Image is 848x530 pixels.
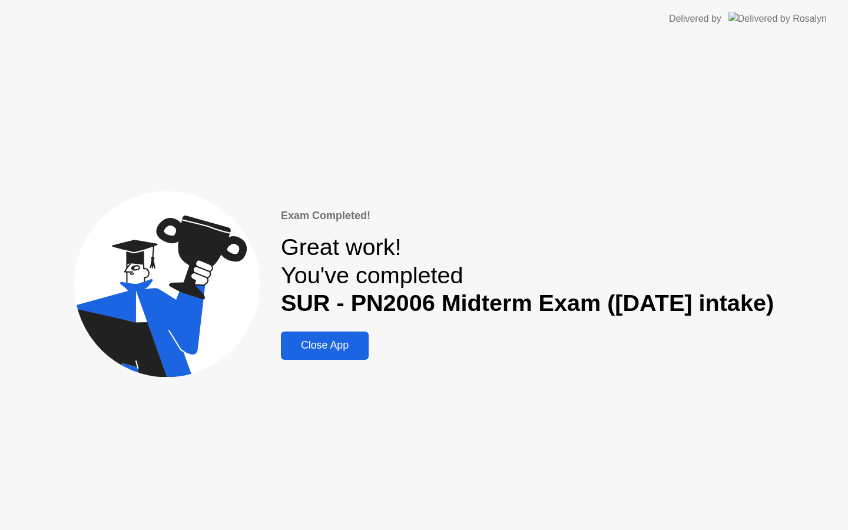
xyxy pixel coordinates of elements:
b: SUR - PN2006 Midterm Exam ([DATE] intake) [281,290,774,316]
div: Exam Completed! [281,208,774,224]
img: Delivered by Rosalyn [728,12,827,25]
div: Close App [284,339,365,352]
button: Close App [281,332,369,360]
div: Delivered by [669,12,721,26]
div: Great work! You've completed [281,233,774,317]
